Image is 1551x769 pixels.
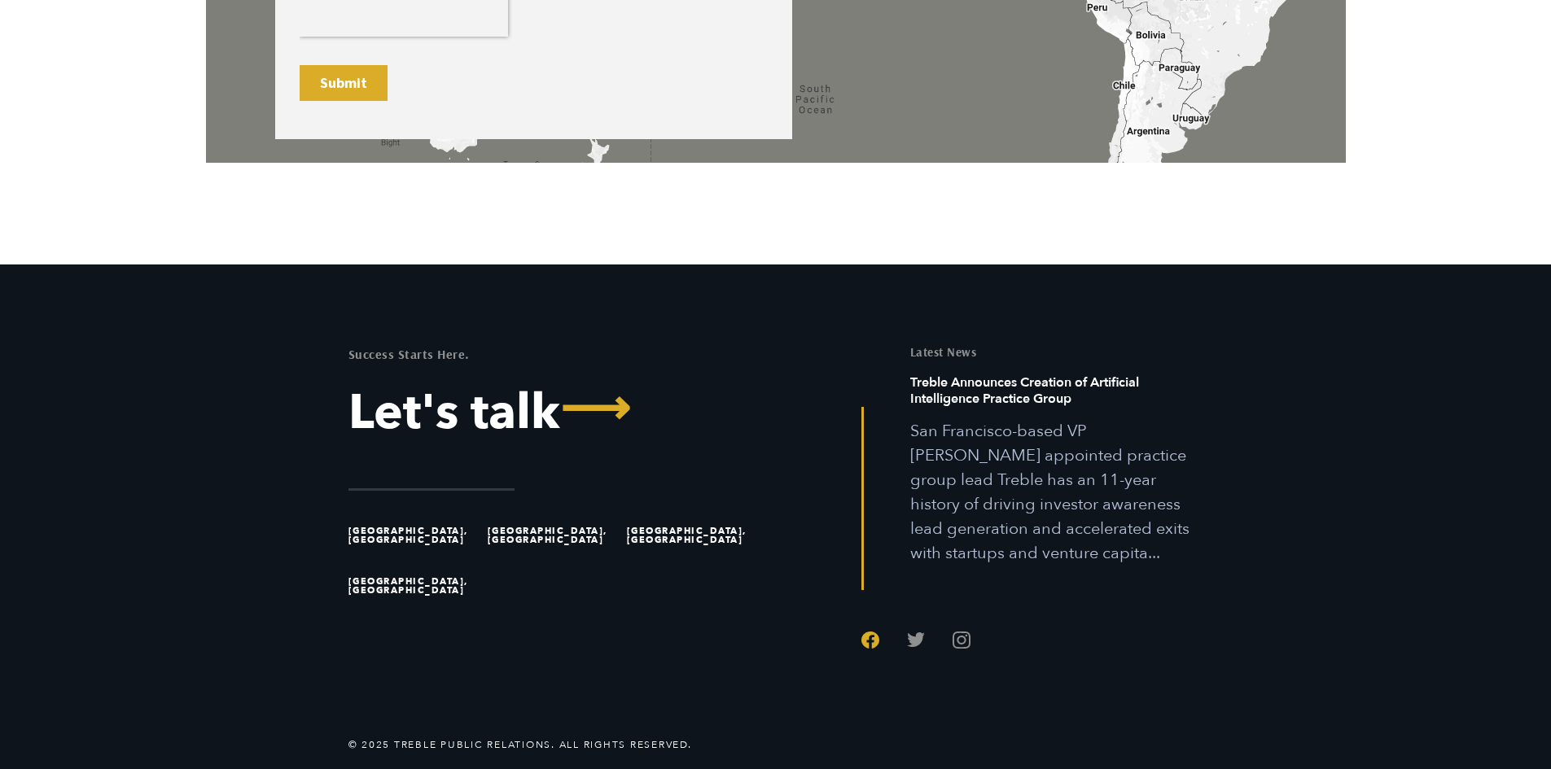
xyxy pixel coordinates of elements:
a: Read this article [910,374,1203,566]
li: [GEOGRAPHIC_DATA], [GEOGRAPHIC_DATA] [348,510,480,561]
span: Last name [234,1,280,15]
span: Business Email Only [234,68,322,81]
li: © 2025 Treble Public Relations. All Rights Reserved. [348,738,692,751]
span: ⟶ [560,384,630,433]
a: Let's Talk [348,388,764,437]
a: Follow us on Twitter [907,631,925,649]
li: [GEOGRAPHIC_DATA], [GEOGRAPHIC_DATA] [627,510,759,561]
a: Follow us on Facebook [861,631,879,649]
h6: Treble Announces Creation of Artificial Intelligence Practice Group [910,374,1203,419]
h5: Latest News [910,346,1203,358]
mark: Success Starts Here. [348,346,470,362]
p: San Francisco-based VP [PERSON_NAME] appointed practice group lead Treble has an 11-year history ... [910,419,1203,566]
input: jane.doe@businessemail.com [234,86,462,119]
li: [GEOGRAPHIC_DATA], [GEOGRAPHIC_DATA] [348,561,480,611]
a: Follow us on Instagram [953,631,970,649]
input: Doe [234,20,462,52]
li: [GEOGRAPHIC_DATA], [GEOGRAPHIC_DATA] [488,510,620,561]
